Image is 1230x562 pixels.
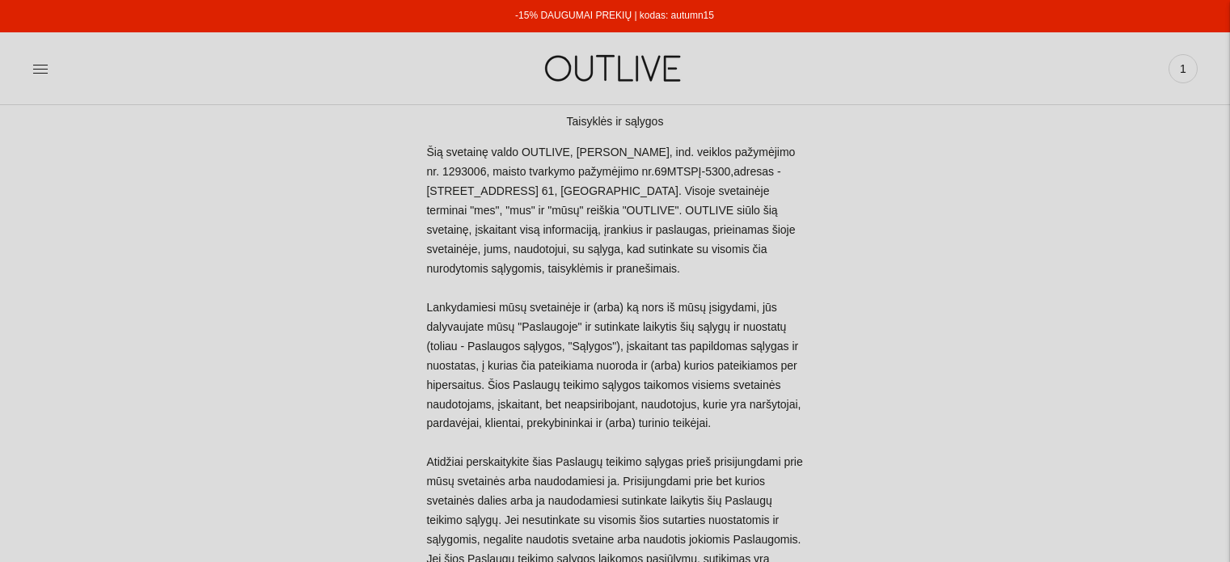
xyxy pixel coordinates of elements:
[1172,57,1194,80] span: 1
[515,10,714,21] a: -15% DAUGUMAI PREKIŲ | kodas: autumn15
[426,112,803,132] h1: Taisyklės ir sąlygos
[654,165,733,178] span: 69MTSPĮ-5300,
[1169,51,1198,87] a: 1
[514,40,716,96] img: OUTLIVE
